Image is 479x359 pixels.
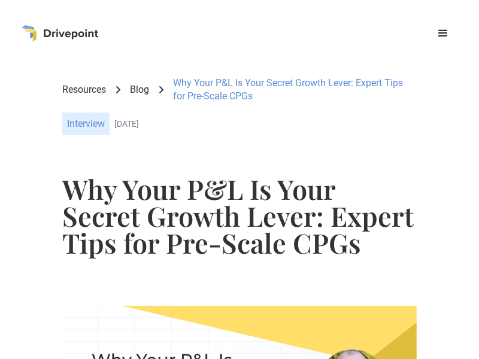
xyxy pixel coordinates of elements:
[173,77,417,103] div: Why Your P&L Is Your Secret Growth Lever: Expert Tips for Pre-Scale CPGs
[62,175,417,256] h1: Why Your P&L Is Your Secret Growth Lever: Expert Tips for Pre-Scale CPGs
[62,83,106,96] a: Resources
[62,112,110,135] div: Interview
[130,83,149,96] a: Blog
[22,25,98,42] a: home
[429,19,457,48] div: menu
[114,119,417,129] div: [DATE]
